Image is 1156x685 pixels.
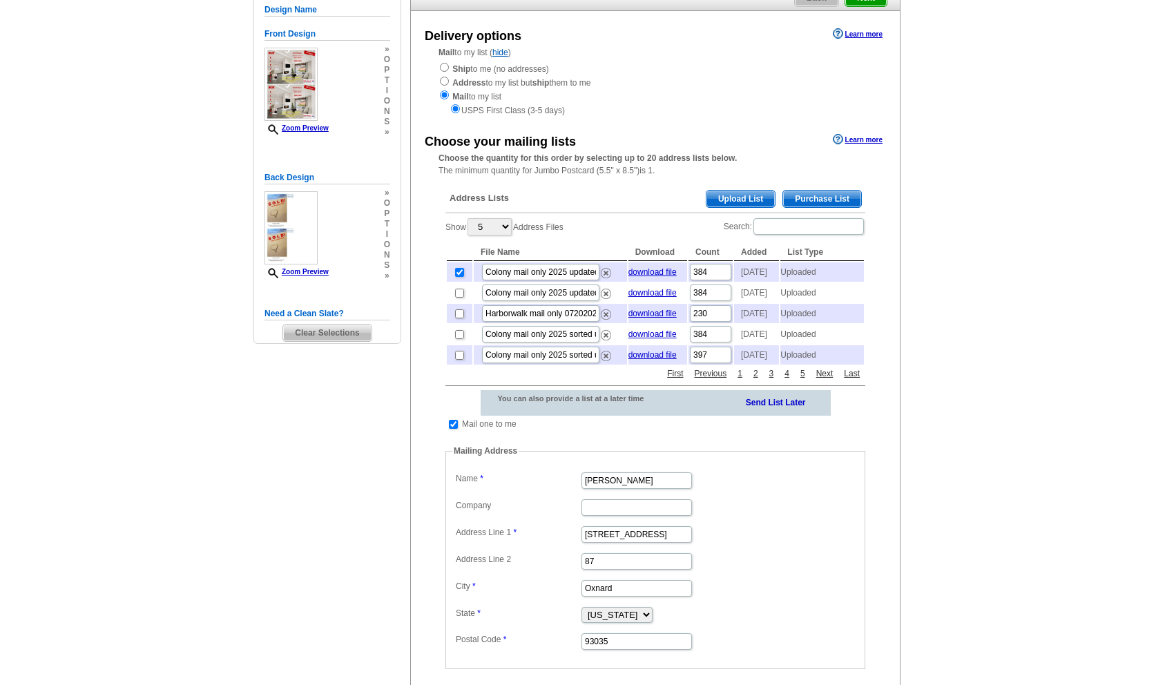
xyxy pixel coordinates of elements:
[780,244,864,261] th: List Type
[734,244,779,261] th: Added
[384,209,390,219] span: p
[783,191,861,207] span: Purchase List
[264,48,318,121] img: small-thumb.jpg
[445,217,563,237] label: Show Address Files
[456,553,580,566] label: Address Line 2
[264,307,390,320] h5: Need a Clean Slate?
[601,327,611,337] a: Remove this list
[601,268,611,278] img: delete.png
[264,28,390,41] h5: Front Design
[781,367,793,380] a: 4
[780,325,864,344] td: Uploaded
[880,364,1156,685] iframe: LiveChat chat widget
[833,134,883,145] a: Learn more
[601,351,611,361] img: delete.png
[734,325,779,344] td: [DATE]
[384,75,390,86] span: t
[474,244,627,261] th: File Name
[384,219,390,229] span: t
[452,78,485,88] strong: Address
[384,198,390,209] span: o
[734,367,746,380] a: 1
[601,286,611,296] a: Remove this list
[384,260,390,271] span: s
[813,367,837,380] a: Next
[264,268,329,276] a: Zoom Preview
[628,329,677,339] a: download file
[384,65,390,75] span: p
[384,55,390,65] span: o
[456,580,580,592] label: City
[384,44,390,55] span: »
[456,607,580,619] label: State
[481,390,680,407] div: You can also provide a list at a later time
[780,283,864,302] td: Uploaded
[601,330,611,340] img: delete.png
[384,117,390,127] span: s
[724,217,865,236] label: Search:
[753,218,864,235] input: Search:
[840,367,863,380] a: Last
[450,192,509,204] span: Address Lists
[734,304,779,323] td: [DATE]
[601,348,611,358] a: Remove this list
[601,289,611,299] img: delete.png
[264,191,318,264] img: small-thumb.jpg
[456,499,580,512] label: Company
[750,367,762,380] a: 2
[456,526,580,539] label: Address Line 1
[706,191,775,207] span: Upload List
[780,304,864,323] td: Uploaded
[384,96,390,106] span: o
[439,61,872,117] div: to me (no addresses) to my list but them to me to my list
[384,106,390,117] span: n
[601,265,611,275] a: Remove this list
[452,92,468,102] strong: Mail
[664,367,686,380] a: First
[425,133,576,151] div: Choose your mailing lists
[691,367,731,380] a: Previous
[628,288,677,298] a: download file
[734,345,779,365] td: [DATE]
[628,267,677,277] a: download file
[734,283,779,302] td: [DATE]
[601,309,611,320] img: delete.png
[688,244,733,261] th: Count
[456,633,580,646] label: Postal Code
[384,188,390,198] span: »
[628,350,677,360] a: download file
[746,395,806,409] a: Send List Later
[439,153,737,163] strong: Choose the quantity for this order by selecting up to 20 address lists below.
[734,262,779,282] td: [DATE]
[264,124,329,132] a: Zoom Preview
[780,262,864,282] td: Uploaded
[461,417,517,431] td: Mail one to me
[532,78,550,88] strong: ship
[264,3,390,17] h5: Design Name
[780,345,864,365] td: Uploaded
[766,367,778,380] a: 3
[456,472,580,485] label: Name
[833,28,883,39] a: Learn more
[468,218,512,235] select: ShowAddress Files
[384,229,390,240] span: i
[384,250,390,260] span: n
[797,367,809,380] a: 5
[384,86,390,96] span: i
[628,309,677,318] a: download file
[601,307,611,316] a: Remove this list
[411,46,900,117] div: to my list ( )
[411,152,900,177] div: The minimum quantity for Jumbo Postcard (5.5" x 8.5")is 1.
[283,325,371,341] span: Clear Selections
[452,445,519,457] legend: Mailing Address
[439,103,872,117] div: USPS First Class (3-5 days)
[452,64,470,74] strong: Ship
[384,240,390,250] span: o
[439,48,454,57] strong: Mail
[492,48,508,57] a: hide
[425,27,521,46] div: Delivery options
[264,171,390,184] h5: Back Design
[384,127,390,137] span: »
[628,244,687,261] th: Download
[384,271,390,281] span: »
